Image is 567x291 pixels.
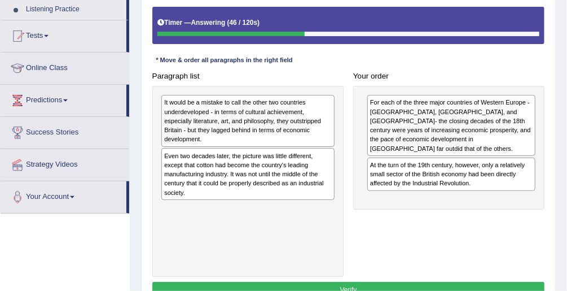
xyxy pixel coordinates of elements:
[1,85,126,113] a: Predictions
[257,19,260,27] b: )
[367,95,535,156] div: For each of the three major countries of Western Europe - [GEOGRAPHIC_DATA], [GEOGRAPHIC_DATA], a...
[1,53,129,81] a: Online Class
[230,19,258,27] b: 46 / 120s
[161,95,335,147] div: It would be a mistake to call the other two countries underdeveloped - in terms of cultural achie...
[157,19,260,27] h5: Timer —
[227,19,230,27] b: (
[1,149,129,177] a: Strategy Videos
[353,72,544,81] h4: Your order
[161,148,335,200] div: Even two decades later, the picture was little different, except that cotton had become the count...
[1,181,126,210] a: Your Account
[191,19,226,27] b: Answering
[152,56,297,66] div: * Move & order all paragraphs in the right field
[1,117,129,145] a: Success Stories
[1,20,126,49] a: Tests
[367,158,535,191] div: At the turn of the 19th century, however, only a relatively small sector of the British economy h...
[152,72,344,81] h4: Paragraph list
